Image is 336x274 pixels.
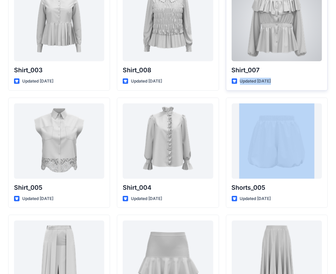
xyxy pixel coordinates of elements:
[22,195,53,202] p: Updated [DATE]
[240,78,271,85] p: Updated [DATE]
[14,103,104,179] a: Shirt_005
[240,195,271,202] p: Updated [DATE]
[123,65,213,75] p: Shirt_008
[123,183,213,192] p: Shirt_004
[232,65,322,75] p: Shirt_007
[14,65,104,75] p: Shirt_003
[123,103,213,179] a: Shirt_004
[232,183,322,192] p: Shorts_005
[232,103,322,179] a: Shorts_005
[14,183,104,192] p: Shirt_005
[131,78,162,85] p: Updated [DATE]
[22,78,53,85] p: Updated [DATE]
[131,195,162,202] p: Updated [DATE]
